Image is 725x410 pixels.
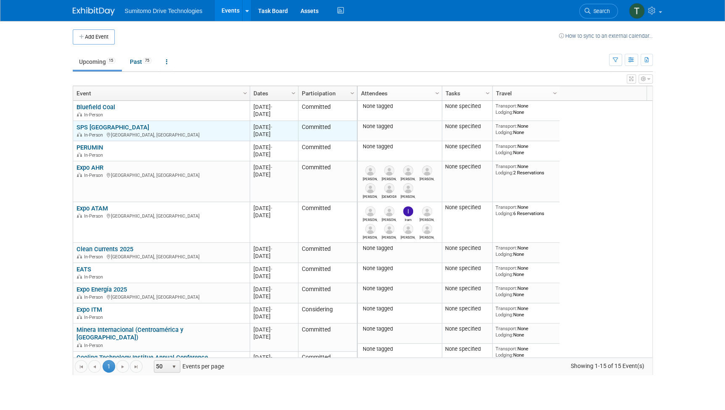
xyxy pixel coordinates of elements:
[77,254,82,258] img: In-Person Event
[419,176,434,181] div: Raúl Martínez
[77,152,82,157] img: In-Person Event
[496,129,513,135] span: Lodging:
[496,352,513,358] span: Lodging:
[76,286,127,293] a: Expo Energía 2025
[361,326,438,332] div: None tagged
[76,144,103,151] a: PERUMIN
[253,212,294,219] div: [DATE]
[76,124,149,131] a: SPS [GEOGRAPHIC_DATA]
[84,274,105,280] span: In-Person
[361,123,438,130] div: None tagged
[271,246,272,252] span: -
[76,306,102,313] a: Expo ITM
[77,294,82,299] img: In-Person Event
[76,265,91,273] a: EATS
[365,206,375,216] img: Gustavo Rodriguez
[563,360,652,372] span: Showing 1-15 of 15 Event(s)
[271,354,272,360] span: -
[298,352,357,372] td: Committed
[496,305,556,318] div: None None
[133,363,140,370] span: Go to the last page
[496,103,517,109] span: Transport:
[91,363,98,370] span: Go to the previous page
[298,323,357,352] td: Committed
[298,101,357,121] td: Committed
[496,123,517,129] span: Transport:
[434,90,440,97] span: Column Settings
[419,216,434,222] div: Luis Elizondo
[77,112,82,116] img: In-Person Event
[496,265,517,271] span: Transport:
[116,360,129,373] a: Go to the next page
[496,312,513,318] span: Lodging:
[445,285,489,292] div: None specified
[253,86,293,100] a: Dates
[384,183,394,193] img: Jesus Rivera
[432,86,442,99] a: Column Settings
[382,234,396,239] div: Ricardo Trucios
[496,305,517,311] span: Transport:
[403,206,413,216] img: Iram Rincón
[271,124,272,130] span: -
[76,245,133,253] a: Clean Currents 2025
[403,166,413,176] img: Francisco López
[382,193,396,199] div: Jesus Rivera
[298,161,357,202] td: Committed
[289,86,298,99] a: Column Settings
[496,292,513,297] span: Lodging:
[403,224,413,234] img: Emmanuel Fabian
[382,176,396,181] div: Santiago Barajas
[361,103,438,110] div: None tagged
[496,326,556,338] div: None None
[84,152,105,158] span: In-Person
[445,204,489,211] div: None specified
[559,33,653,39] a: How to sync to an external calendar...
[253,265,294,273] div: [DATE]
[77,315,82,319] img: In-Person Event
[88,360,101,373] a: Go to the previous page
[143,360,232,373] span: Events per page
[496,143,517,149] span: Transport:
[240,86,250,99] a: Column Settings
[384,224,394,234] img: Ricardo Trucios
[496,143,556,155] div: None None
[384,166,394,176] img: Santiago Barajas
[445,346,489,352] div: None specified
[253,293,294,300] div: [DATE]
[365,166,375,176] img: Santiago Damian
[348,86,357,99] a: Column Settings
[445,163,489,170] div: None specified
[422,206,432,216] img: Luis Elizondo
[271,306,272,313] span: -
[302,86,351,100] a: Participation
[73,7,115,16] img: ExhibitDay
[73,29,115,45] button: Add Event
[84,254,105,260] span: In-Person
[253,252,294,260] div: [DATE]
[253,306,294,313] div: [DATE]
[496,346,556,358] div: None None
[271,286,272,292] span: -
[361,285,438,292] div: None tagged
[446,86,487,100] a: Tasks
[298,263,357,283] td: Committed
[579,4,618,18] a: Search
[361,265,438,272] div: None tagged
[361,86,436,100] a: Attendees
[496,204,517,210] span: Transport:
[76,212,246,219] div: [GEOGRAPHIC_DATA], [GEOGRAPHIC_DATA]
[298,303,357,323] td: Considering
[496,245,517,251] span: Transport:
[154,360,169,372] span: 50
[496,204,556,216] div: None 6 Reservations
[130,360,142,373] a: Go to the last page
[496,163,517,169] span: Transport:
[253,103,294,110] div: [DATE]
[496,346,517,352] span: Transport:
[253,354,294,361] div: [DATE]
[445,245,489,252] div: None specified
[84,173,105,178] span: In-Person
[365,224,375,234] img: Guillermo Uvence
[253,144,294,151] div: [DATE]
[253,171,294,178] div: [DATE]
